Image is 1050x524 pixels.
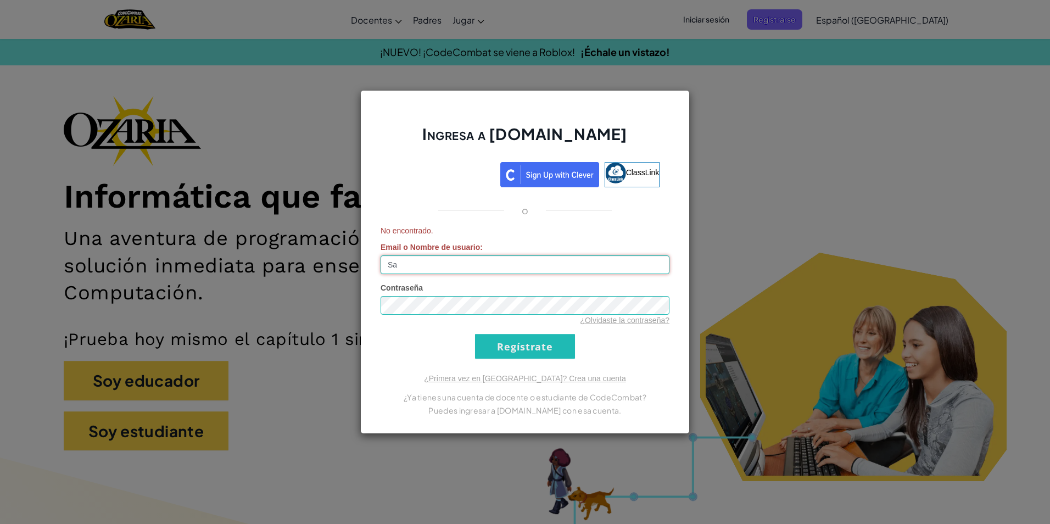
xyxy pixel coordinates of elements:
h2: Ingresa a [DOMAIN_NAME] [381,124,669,155]
p: Puedes ingresar a [DOMAIN_NAME] con esa cuenta. [381,404,669,417]
a: ¿Primera vez en [GEOGRAPHIC_DATA]? Crea una cuenta [424,374,626,383]
img: clever_sso_button@2x.png [500,162,599,187]
a: ¿Olvidaste la contraseña? [580,316,669,325]
span: Contraseña [381,283,423,292]
span: Email o Nombre de usuario [381,243,480,252]
iframe: Botón de Acceder con Google [385,161,500,185]
input: Regístrate [475,334,575,359]
label: : [381,242,483,253]
p: o [522,204,528,217]
p: ¿Ya tienes una cuenta de docente o estudiante de CodeCombat? [381,391,669,404]
span: No encontrado. [381,225,669,236]
img: classlink-logo-small.png [605,163,626,183]
span: ClassLink [626,168,660,177]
